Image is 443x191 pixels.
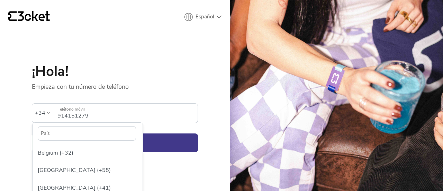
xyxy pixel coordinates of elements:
[32,133,198,152] button: Continuar
[32,78,198,91] p: Empieza con tu número de teléfono
[53,104,198,115] label: Teléfono móvil
[8,11,17,21] g: {' '}
[8,11,50,23] a: {' '}
[35,108,45,118] div: +34
[34,162,141,179] div: [GEOGRAPHIC_DATA] (+55)
[32,124,120,131] div: El campo no es válido
[32,64,198,78] h1: ¡Hola!
[34,144,141,162] div: Belgium (+32)
[38,126,136,141] input: País
[57,104,198,123] input: Teléfono móvil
